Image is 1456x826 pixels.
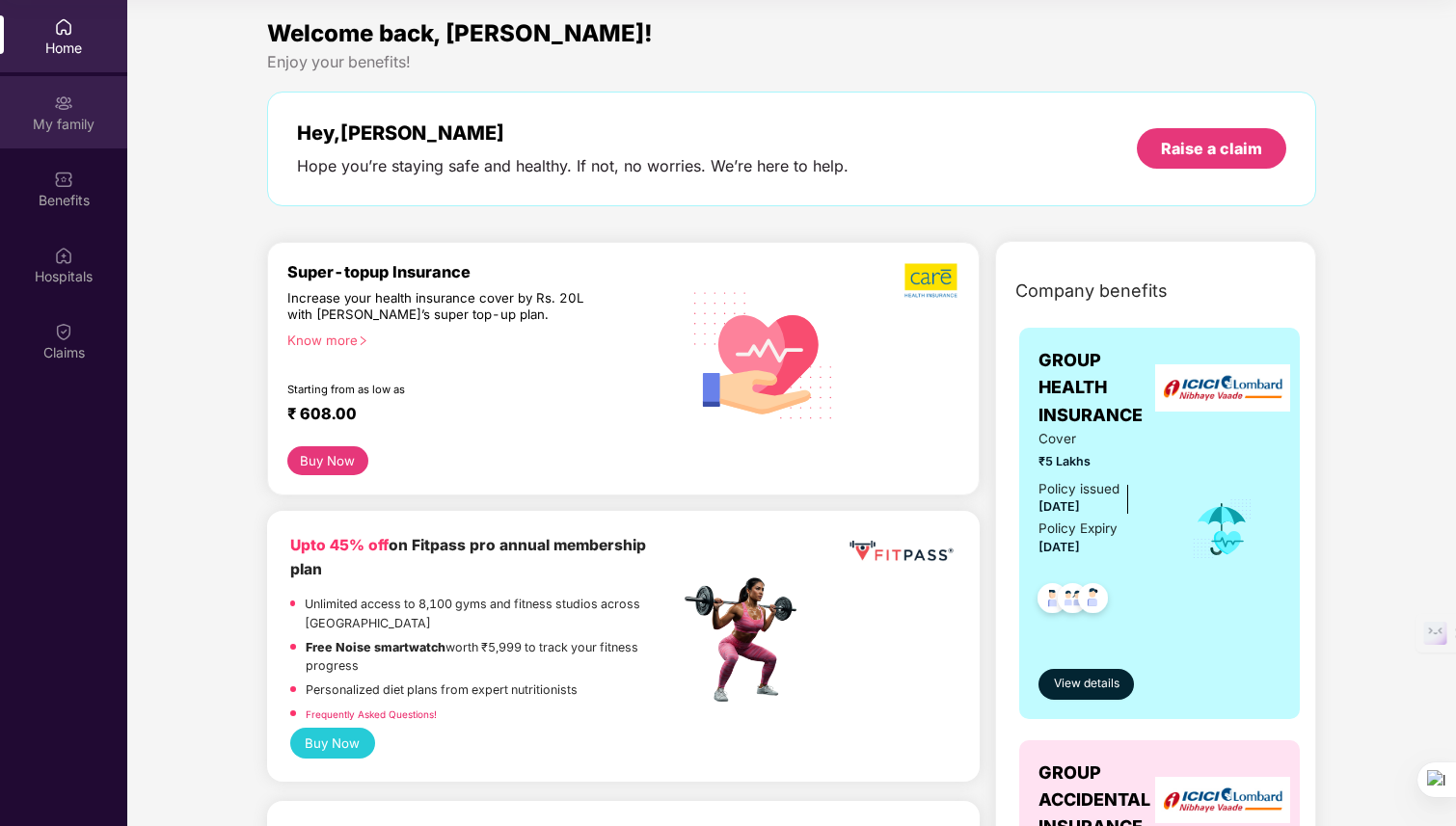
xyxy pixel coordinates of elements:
img: svg+xml;base64,PHN2ZyBpZD0iQ2xhaW0iIHhtbG5zPSJodHRwOi8vd3d3LnczLm9yZy8yMDAwL3N2ZyIgd2lkdGg9IjIwIi... [54,322,73,341]
button: Buy Now [287,446,368,475]
img: svg+xml;base64,PHN2ZyB4bWxucz0iaHR0cDovL3d3dy53My5vcmcvMjAwMC9zdmciIHdpZHRoPSI0OC45MTUiIGhlaWdodD... [1049,577,1096,625]
div: Policy issued [1038,479,1119,499]
img: b5dec4f62d2307b9de63beb79f102df3.png [904,262,959,299]
div: Enjoy your benefits! [267,52,1316,72]
img: svg+xml;base64,PHN2ZyB3aWR0aD0iMjAiIGhlaWdodD0iMjAiIHZpZXdCb3g9IjAgMCAyMCAyMCIgZmlsbD0ibm9uZSIgeG... [54,93,73,113]
img: svg+xml;base64,PHN2ZyBpZD0iSG9zcGl0YWxzIiB4bWxucz0iaHR0cDovL3d3dy53My5vcmcvMjAwMC9zdmciIHdpZHRoPS... [54,246,73,265]
b: Upto 45% off [290,536,389,554]
img: svg+xml;base64,PHN2ZyB4bWxucz0iaHR0cDovL3d3dy53My5vcmcvMjAwMC9zdmciIHdpZHRoPSI0OC45NDMiIGhlaWdodD... [1069,577,1117,625]
div: Starting from as low as [287,383,598,396]
button: View details [1038,669,1134,700]
p: worth ₹5,999 to track your fitness progress [306,638,679,676]
p: Unlimited access to 8,100 gyms and fitness studios across [GEOGRAPHIC_DATA] [305,595,679,632]
a: Frequently Asked Questions! [306,708,437,720]
span: [DATE] [1038,499,1080,514]
img: svg+xml;base64,PHN2ZyBpZD0iSG9tZSIgeG1sbnM9Imh0dHA6Ly93d3cudzMub3JnLzIwMDAvc3ZnIiB3aWR0aD0iMjAiIG... [54,17,73,37]
img: fpp.png [679,573,814,707]
img: fppp.png [846,534,957,569]
b: on Fitpass pro annual membership plan [290,536,646,577]
img: insurerLogo [1155,777,1290,824]
div: Hope you’re staying safe and healthy. If not, no worries. We’re here to help. [297,156,849,176]
div: Policy Expiry [1038,519,1118,539]
img: icon [1191,497,1254,561]
div: Raise a claim [1161,138,1262,159]
span: GROUP HEALTH INSURANCE [1038,347,1165,429]
div: Super-topup Insurance [287,262,680,281]
span: ₹5 Lakhs [1038,452,1165,471]
img: insurerLogo [1155,364,1290,412]
div: Know more [287,333,668,346]
div: Increase your health insurance cover by Rs. 20L with [PERSON_NAME]’s super top-up plan. [287,290,596,324]
div: ₹ 608.00 [287,404,661,427]
span: Welcome back, [PERSON_NAME]! [267,19,653,47]
img: svg+xml;base64,PHN2ZyB4bWxucz0iaHR0cDovL3d3dy53My5vcmcvMjAwMC9zdmciIHhtbG5zOnhsaW5rPSJodHRwOi8vd3... [680,269,848,440]
span: Cover [1038,429,1165,449]
span: View details [1054,675,1119,693]
span: Company benefits [1015,278,1168,305]
button: Buy Now [290,728,375,759]
strong: Free Noise smartwatch [306,640,445,654]
div: Hey, [PERSON_NAME] [297,121,849,145]
img: svg+xml;base64,PHN2ZyB4bWxucz0iaHR0cDovL3d3dy53My5vcmcvMjAwMC9zdmciIHdpZHRoPSI0OC45NDMiIGhlaWdodD... [1029,577,1076,625]
p: Personalized diet plans from expert nutritionists [306,680,578,700]
span: [DATE] [1038,540,1080,554]
span: right [358,335,368,346]
img: svg+xml;base64,PHN2ZyBpZD0iQmVuZWZpdHMiIHhtbG5zPSJodHRwOi8vd3d3LnczLm9yZy8yMDAwL3N2ZyIgd2lkdGg9Ij... [54,170,73,189]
